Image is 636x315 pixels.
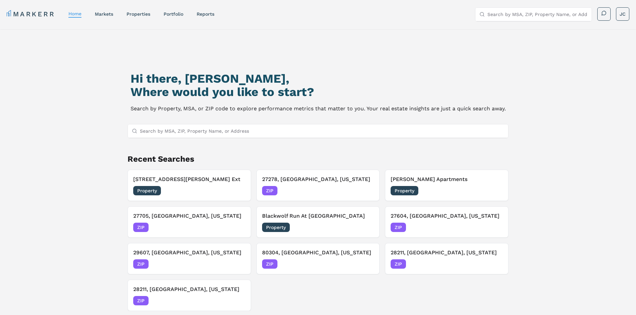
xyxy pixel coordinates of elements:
h2: Recent Searches [128,154,509,164]
span: [DATE] [488,187,503,194]
span: [DATE] [230,187,245,194]
span: ZIP [262,186,277,195]
p: Search by Property, MSA, or ZIP code to explore performance metrics that matter to you. Your real... [131,104,506,113]
h3: 29607, [GEOGRAPHIC_DATA], [US_STATE] [133,249,245,257]
button: [STREET_ADDRESS][PERSON_NAME] ExtProperty[DATE] [128,170,251,201]
span: ZIP [262,259,277,269]
span: Property [133,186,161,195]
a: Portfolio [164,11,183,17]
span: [DATE] [359,261,374,267]
input: Search by MSA, ZIP, Property Name, or Address [487,8,588,21]
span: [DATE] [230,224,245,231]
button: 80304, [GEOGRAPHIC_DATA], [US_STATE]ZIP[DATE] [256,243,380,274]
span: ZIP [133,296,149,305]
button: Blackwolf Run At [GEOGRAPHIC_DATA]Property[DATE] [256,206,380,238]
span: ZIP [133,223,149,232]
span: Property [391,186,418,195]
h3: 27604, [GEOGRAPHIC_DATA], [US_STATE] [391,212,503,220]
span: [DATE] [488,224,503,231]
h3: [PERSON_NAME] Apartments [391,175,503,183]
a: properties [127,11,150,17]
span: ZIP [391,259,406,269]
span: ZIP [133,259,149,269]
a: home [68,11,81,16]
h3: 80304, [GEOGRAPHIC_DATA], [US_STATE] [262,249,374,257]
span: [DATE] [230,297,245,304]
h3: 27278, [GEOGRAPHIC_DATA], [US_STATE] [262,175,374,183]
button: JC [616,7,629,21]
button: 28211, [GEOGRAPHIC_DATA], [US_STATE]ZIP[DATE] [385,243,508,274]
span: [DATE] [488,261,503,267]
h3: 27705, [GEOGRAPHIC_DATA], [US_STATE] [133,212,245,220]
span: [DATE] [359,187,374,194]
button: 27278, [GEOGRAPHIC_DATA], [US_STATE]ZIP[DATE] [256,170,380,201]
span: [DATE] [230,261,245,267]
h3: 28211, [GEOGRAPHIC_DATA], [US_STATE] [133,285,245,293]
a: reports [197,11,214,17]
span: Property [262,223,290,232]
button: 29607, [GEOGRAPHIC_DATA], [US_STATE]ZIP[DATE] [128,243,251,274]
button: 27705, [GEOGRAPHIC_DATA], [US_STATE]ZIP[DATE] [128,206,251,238]
a: MARKERR [7,9,55,19]
h3: 28211, [GEOGRAPHIC_DATA], [US_STATE] [391,249,503,257]
a: markets [95,11,113,17]
h1: Hi there, [PERSON_NAME], [131,72,506,85]
input: Search by MSA, ZIP, Property Name, or Address [140,124,504,138]
button: 28211, [GEOGRAPHIC_DATA], [US_STATE]ZIP[DATE] [128,280,251,311]
h3: Blackwolf Run At [GEOGRAPHIC_DATA] [262,212,374,220]
span: ZIP [391,223,406,232]
button: [PERSON_NAME] ApartmentsProperty[DATE] [385,170,508,201]
h2: Where would you like to start? [131,85,506,99]
button: 27604, [GEOGRAPHIC_DATA], [US_STATE]ZIP[DATE] [385,206,508,238]
span: JC [620,11,626,17]
h3: [STREET_ADDRESS][PERSON_NAME] Ext [133,175,245,183]
span: [DATE] [359,224,374,231]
